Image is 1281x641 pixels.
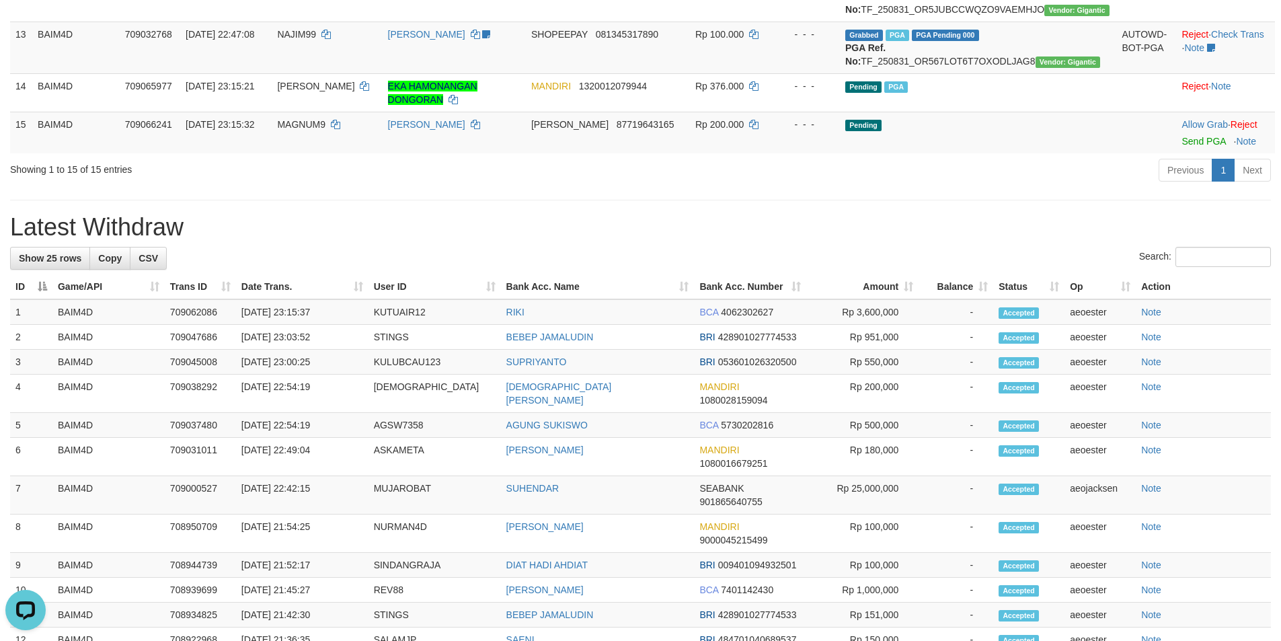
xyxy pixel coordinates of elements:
[32,73,120,112] td: BAIM4D
[368,438,501,476] td: ASKAMETA
[52,476,165,515] td: BAIM4D
[1141,560,1161,570] a: Note
[806,553,919,578] td: Rp 100,000
[699,585,718,595] span: BCA
[806,350,919,375] td: Rp 550,000
[999,382,1039,393] span: Accepted
[721,585,773,595] span: Copy 7401142430 to clipboard
[10,73,32,112] td: 14
[32,22,120,73] td: BAIM4D
[10,112,32,153] td: 15
[368,553,501,578] td: SINDANGRAJA
[165,603,236,628] td: 708934825
[999,522,1039,533] span: Accepted
[1064,299,1136,325] td: aeoester
[999,484,1039,495] span: Accepted
[139,253,158,264] span: CSV
[1182,119,1228,130] a: Allow Grab
[10,438,52,476] td: 6
[125,81,172,91] span: 709065977
[10,515,52,553] td: 8
[1064,375,1136,413] td: aeoester
[806,476,919,515] td: Rp 25,000,000
[999,307,1039,319] span: Accepted
[368,274,501,299] th: User ID: activate to sort column ascending
[165,515,236,553] td: 708950709
[236,438,368,476] td: [DATE] 22:49:04
[919,299,993,325] td: -
[999,610,1039,621] span: Accepted
[919,578,993,603] td: -
[1064,350,1136,375] td: aeoester
[236,375,368,413] td: [DATE] 22:54:19
[695,119,744,130] span: Rp 200.000
[1236,136,1256,147] a: Note
[10,214,1271,241] h1: Latest Withdraw
[52,350,165,375] td: BAIM4D
[999,560,1039,572] span: Accepted
[10,274,52,299] th: ID: activate to sort column descending
[10,375,52,413] td: 4
[721,420,773,430] span: Copy 5730202816 to clipboard
[806,274,919,299] th: Amount: activate to sort column ascending
[506,381,612,406] a: [DEMOGRAPHIC_DATA] [PERSON_NAME]
[1141,521,1161,532] a: Note
[165,350,236,375] td: 709045008
[368,350,501,375] td: KULUBCAU123
[845,30,883,41] span: Grabbed
[10,413,52,438] td: 5
[695,81,744,91] span: Rp 376.000
[999,585,1039,597] span: Accepted
[781,28,834,41] div: - - -
[718,609,797,620] span: Copy 428901027774533 to clipboard
[531,29,588,40] span: SHOPEEPAY
[1212,159,1235,182] a: 1
[501,274,695,299] th: Bank Acc. Name: activate to sort column ascending
[1175,247,1271,267] input: Search:
[699,395,767,406] span: Copy 1080028159094 to clipboard
[1141,420,1161,430] a: Note
[236,578,368,603] td: [DATE] 21:45:27
[999,332,1039,344] span: Accepted
[1182,81,1209,91] a: Reject
[89,247,130,270] a: Copy
[236,274,368,299] th: Date Trans.: activate to sort column ascending
[699,521,739,532] span: MANDIRI
[165,274,236,299] th: Trans ID: activate to sort column ascending
[52,578,165,603] td: BAIM4D
[506,560,588,570] a: DIAT HADI AHDIAT
[10,325,52,350] td: 2
[1141,307,1161,317] a: Note
[165,375,236,413] td: 709038292
[1182,136,1226,147] a: Send PGA
[125,29,172,40] span: 709032768
[1177,22,1276,73] td: · ·
[1064,476,1136,515] td: aeojacksen
[806,515,919,553] td: Rp 100,000
[186,29,254,40] span: [DATE] 22:47:08
[1231,119,1257,130] a: Reject
[506,356,567,367] a: SUPRIYANTO
[699,332,715,342] span: BRI
[1141,585,1161,595] a: Note
[919,603,993,628] td: -
[277,81,354,91] span: [PERSON_NAME]
[1141,356,1161,367] a: Note
[806,299,919,325] td: Rp 3,600,000
[98,253,122,264] span: Copy
[236,350,368,375] td: [DATE] 23:00:25
[52,515,165,553] td: BAIM4D
[368,515,501,553] td: NURMAN4D
[1177,73,1276,112] td: ·
[695,29,744,40] span: Rp 100.000
[165,438,236,476] td: 709031011
[165,325,236,350] td: 709047686
[10,578,52,603] td: 10
[1064,515,1136,553] td: aeoester
[1211,29,1264,40] a: Check Trans
[236,325,368,350] td: [DATE] 23:03:52
[1211,81,1231,91] a: Note
[368,325,501,350] td: STINGS
[1182,119,1231,130] span: ·
[10,247,90,270] a: Show 25 rows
